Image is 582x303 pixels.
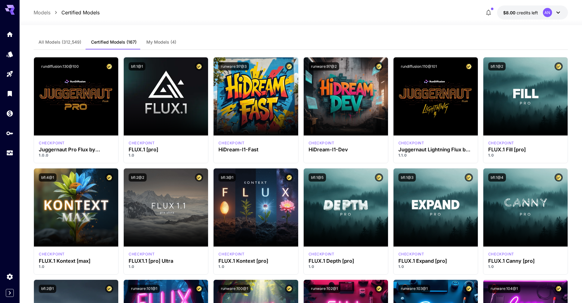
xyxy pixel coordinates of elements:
div: fluxpro [488,140,514,146]
p: checkpoint [309,140,335,146]
div: Settings [6,273,13,280]
p: checkpoint [129,140,155,146]
button: bfl:1@5 [309,173,326,182]
p: 1.0 [129,153,203,158]
p: 1.0 [218,264,293,269]
p: checkpoint [488,140,514,146]
button: Certified Model – Vetted for best performance and includes a commercial license. [105,285,113,293]
p: checkpoint [39,140,65,146]
p: checkpoint [39,251,65,257]
button: bfl:1@1 [129,62,145,70]
h3: FLUX.1 Expand [pro] [398,258,473,264]
h3: FLUX.1 [pro] [129,147,203,153]
p: 1.0 [309,264,383,269]
p: checkpoint [488,251,514,257]
div: AN [543,8,552,17]
button: runware:100@1 [218,285,251,293]
div: fluxpro [398,251,424,257]
div: $7.99641 [503,9,538,16]
button: rundiffusion:110@101 [398,62,439,70]
span: My Models (4) [146,39,176,45]
div: Home [6,31,13,38]
button: runware:102@1 [309,285,340,293]
button: Expand sidebar [6,289,14,297]
button: Certified Model – Vetted for best performance and includes a commercial license. [105,173,113,182]
div: fluxpro [129,140,155,146]
p: 1.0 [129,264,203,269]
p: 1.1.0 [398,153,473,158]
button: Certified Model – Vetted for best performance and includes a commercial license. [375,62,383,70]
div: Usage [6,149,13,157]
p: checkpoint [218,140,244,146]
p: 1.0 [488,264,563,269]
button: bfl:3@1 [218,173,236,182]
div: fluxpro [488,251,514,257]
h3: Juggernaut Pro Flux by RunDiffusion [39,147,113,153]
div: fluxultra [129,251,155,257]
nav: breadcrumb [34,9,100,16]
span: credits left [517,10,538,15]
button: Certified Model – Vetted for best performance and includes a commercial license. [105,62,113,70]
div: FLUX1.1 [pro] Ultra [129,258,203,264]
h3: HiDream-I1-Dev [309,147,383,153]
button: runware:97@3 [218,62,249,70]
h3: FLUX.1 Canny [pro] [488,258,563,264]
div: fluxpro [309,251,335,257]
button: Certified Model – Vetted for best performance and includes a commercial license. [285,285,293,293]
button: Certified Model – Vetted for best performance and includes a commercial license. [285,62,293,70]
p: checkpoint [398,251,424,257]
button: runware:104@1 [488,285,520,293]
button: Certified Model – Vetted for best performance and includes a commercial license. [195,62,203,70]
p: checkpoint [309,251,335,257]
h3: FLUX.1 Fill [pro] [488,147,563,153]
div: Models [6,49,13,56]
h3: FLUX.1 Kontext [max] [39,258,113,264]
p: checkpoint [218,251,244,257]
button: Certified Model – Vetted for best performance and includes a commercial license. [465,62,473,70]
button: Certified Model – Vetted for best performance and includes a commercial license. [195,173,203,182]
span: Certified Models (167) [91,39,137,45]
button: rundiffusion:130@100 [39,62,81,70]
div: Library [6,90,13,97]
button: runware:101@1 [129,285,160,293]
button: Certified Model – Vetted for best performance and includes a commercial license. [375,285,383,293]
button: Certified Model – Vetted for best performance and includes a commercial license. [195,285,203,293]
div: Playground [6,70,13,78]
button: runware:97@2 [309,62,339,70]
h3: FLUX.1 Depth [pro] [309,258,383,264]
a: Certified Models [61,9,100,16]
p: checkpoint [129,251,155,257]
span: $8.00 [503,10,517,15]
h3: Juggernaut Lightning Flux by RunDiffusion [398,147,473,153]
div: HiDream Dev [309,140,335,146]
h3: HiDream-I1-Fast [218,147,293,153]
div: FLUX.1 D [39,140,65,146]
button: bfl:1@2 [488,62,506,70]
p: 1.0.0 [39,153,113,158]
button: Certified Model – Vetted for best performance and includes a commercial license. [555,285,563,293]
div: Wallet [6,110,13,117]
div: FLUX.1 Kontext [pro] [218,258,293,264]
button: Certified Model – Vetted for best performance and includes a commercial license. [555,62,563,70]
button: Certified Model – Vetted for best performance and includes a commercial license. [465,285,473,293]
p: 1.0 [488,153,563,158]
button: Certified Model – Vetted for best performance and includes a commercial license. [375,173,383,182]
p: 1.0 [398,264,473,269]
button: $7.99641AN [497,5,568,20]
p: 1.0 [39,264,113,269]
a: Models [34,9,50,16]
button: Certified Model – Vetted for best performance and includes a commercial license. [465,173,473,182]
button: bfl:1@3 [398,173,416,182]
div: FLUX.1 Kontext [max] [39,251,65,257]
